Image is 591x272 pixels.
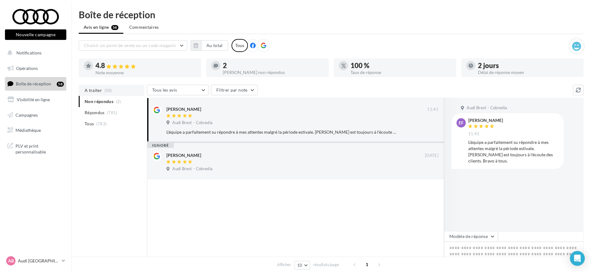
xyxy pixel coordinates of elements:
div: [PERSON_NAME] [166,106,201,112]
span: 11:41 [468,131,480,137]
span: Audi Brest - Cobredia [172,166,213,172]
a: Médiathèque [4,124,68,137]
a: PLV et print personnalisable [4,139,68,158]
span: Opérations [16,66,38,71]
div: ignoré [147,143,174,148]
span: Audi Brest - Cobredia [467,105,507,111]
span: 10 [297,263,302,268]
button: Tous les avis [147,85,209,95]
button: Au total [191,40,228,51]
span: (783) [96,121,107,126]
span: [DATE] [425,153,439,158]
div: Délai de réponse moyen [478,70,579,75]
span: PLV et print personnalisable [15,142,64,155]
div: [PERSON_NAME] [468,118,503,123]
span: Tous les avis [152,87,177,93]
span: Répondus [85,110,105,116]
span: (781) [107,110,117,115]
p: Audi [GEOGRAPHIC_DATA] [18,258,59,264]
div: 4.8 [95,62,196,69]
div: 100 % [351,62,451,69]
div: Taux de réponse [351,70,451,75]
span: EF [459,120,464,126]
div: Boîte de réception [79,10,584,19]
a: Visibilité en ligne [4,93,68,106]
span: Visibilité en ligne [17,97,50,102]
button: Modèle de réponse [444,231,498,242]
a: Opérations [4,62,68,75]
span: (58) [104,88,112,93]
a: AB Audi [GEOGRAPHIC_DATA] [5,255,66,267]
span: A traiter [85,87,102,93]
span: Choisir un point de vente ou un code magasin [84,43,176,48]
div: 2 [223,62,324,69]
a: Campagnes [4,109,68,122]
div: L'équipe a parfaitement su répondre à mes attentes malgré la période estivale. [PERSON_NAME] est ... [166,129,398,135]
button: Au total [201,40,228,51]
div: Note moyenne [95,71,196,75]
button: Notifications [4,46,65,59]
span: Afficher [277,262,291,268]
div: L'équipe a parfaitement su répondre à mes attentes malgré la période estivale. [PERSON_NAME] est ... [468,139,559,164]
span: Tous [85,121,94,127]
span: Commentaires [129,24,159,30]
span: résultats/page [313,262,339,268]
span: 1 [362,260,372,270]
div: [PERSON_NAME] non répondus [223,70,324,75]
span: Campagnes [15,112,38,117]
div: 2 jours [478,62,579,69]
span: Boîte de réception [16,81,51,86]
button: 10 [294,261,310,270]
span: Notifications [16,50,42,55]
button: Nouvelle campagne [5,29,66,40]
a: Boîte de réception58 [4,77,68,90]
div: [PERSON_NAME] [166,152,201,158]
div: Open Intercom Messenger [570,251,585,266]
button: Filtrer par note [211,85,258,95]
span: Audi Brest - Cobredia [172,120,213,126]
span: 11:41 [427,107,439,112]
button: Choisir un point de vente ou un code magasin [79,40,187,51]
div: 58 [57,82,64,87]
span: AB [8,258,14,264]
div: Tous [232,39,248,52]
span: Médiathèque [15,127,41,133]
